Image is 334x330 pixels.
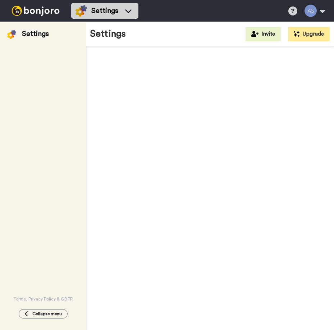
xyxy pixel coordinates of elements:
button: Upgrade [288,27,330,41]
span: Settings [91,6,118,16]
img: bj-logo-header-white.svg [9,6,63,16]
img: settings-colored.svg [7,30,16,39]
span: Collapse menu [32,311,62,317]
button: Invite [246,27,281,41]
h1: Settings [90,29,126,39]
img: settings-colored.svg [76,5,87,17]
button: Collapse menu [19,309,68,318]
div: Settings [22,29,49,39]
